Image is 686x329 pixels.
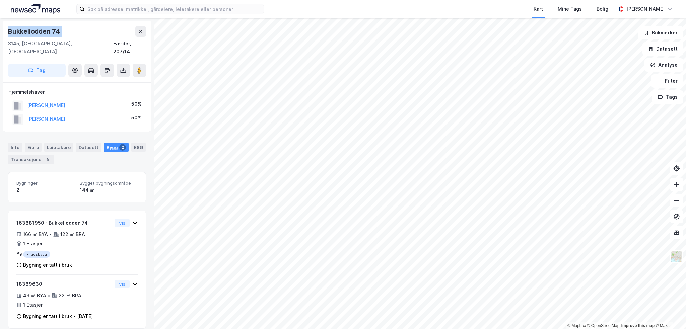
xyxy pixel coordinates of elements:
div: 1 Etasjer [23,240,43,248]
div: Bolig [597,5,608,13]
div: 163881950 - Bukkeliodden 74 [16,219,112,227]
div: 18389630 [16,280,112,288]
input: Søk på adresse, matrikkel, gårdeiere, leietakere eller personer [85,4,264,14]
div: Hjemmelshaver [8,88,146,96]
div: Leietakere [44,143,73,152]
a: Improve this map [621,323,655,328]
button: Bokmerker [638,26,683,39]
div: 22 ㎡ BRA [59,292,81,300]
div: 50% [131,100,142,108]
div: 2 [16,186,74,194]
a: Mapbox [567,323,586,328]
div: 144 ㎡ [80,186,138,194]
div: 1 Etasjer [23,301,43,309]
div: Bygning er tatt i bruk - [DATE] [23,312,93,320]
img: logo.a4113a55bc3d86da70a041830d287a7e.svg [11,4,60,14]
div: • [49,232,52,237]
div: Eiere [25,143,42,152]
button: Analyse [644,58,683,72]
div: Kontrollprogram for chat [653,297,686,329]
div: Bukkeliodden 74 [8,26,61,37]
span: Bygninger [16,180,74,186]
iframe: Chat Widget [653,297,686,329]
div: Mine Tags [558,5,582,13]
button: Filter [651,74,683,88]
div: ESG [131,143,146,152]
div: 43 ㎡ BYA [23,292,46,300]
div: • [48,293,50,298]
div: Bygning er tatt i bruk [23,261,72,269]
div: 2 [119,144,126,151]
button: Datasett [642,42,683,56]
div: Færder, 207/14 [113,39,146,56]
div: Info [8,143,22,152]
div: 166 ㎡ BYA [23,230,48,238]
div: 122 ㎡ BRA [60,230,85,238]
a: OpenStreetMap [587,323,620,328]
div: [PERSON_NAME] [626,5,665,13]
button: Tag [8,64,66,77]
div: Transaksjoner [8,155,54,164]
div: 5 [45,156,51,163]
button: Vis [115,219,130,227]
div: 3145, [GEOGRAPHIC_DATA], [GEOGRAPHIC_DATA] [8,39,113,56]
div: 50% [131,114,142,122]
img: Z [670,250,683,263]
span: Bygget bygningsområde [80,180,138,186]
div: Kart [534,5,543,13]
div: Datasett [76,143,101,152]
button: Vis [115,280,130,288]
button: Tags [652,90,683,104]
div: Bygg [104,143,129,152]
